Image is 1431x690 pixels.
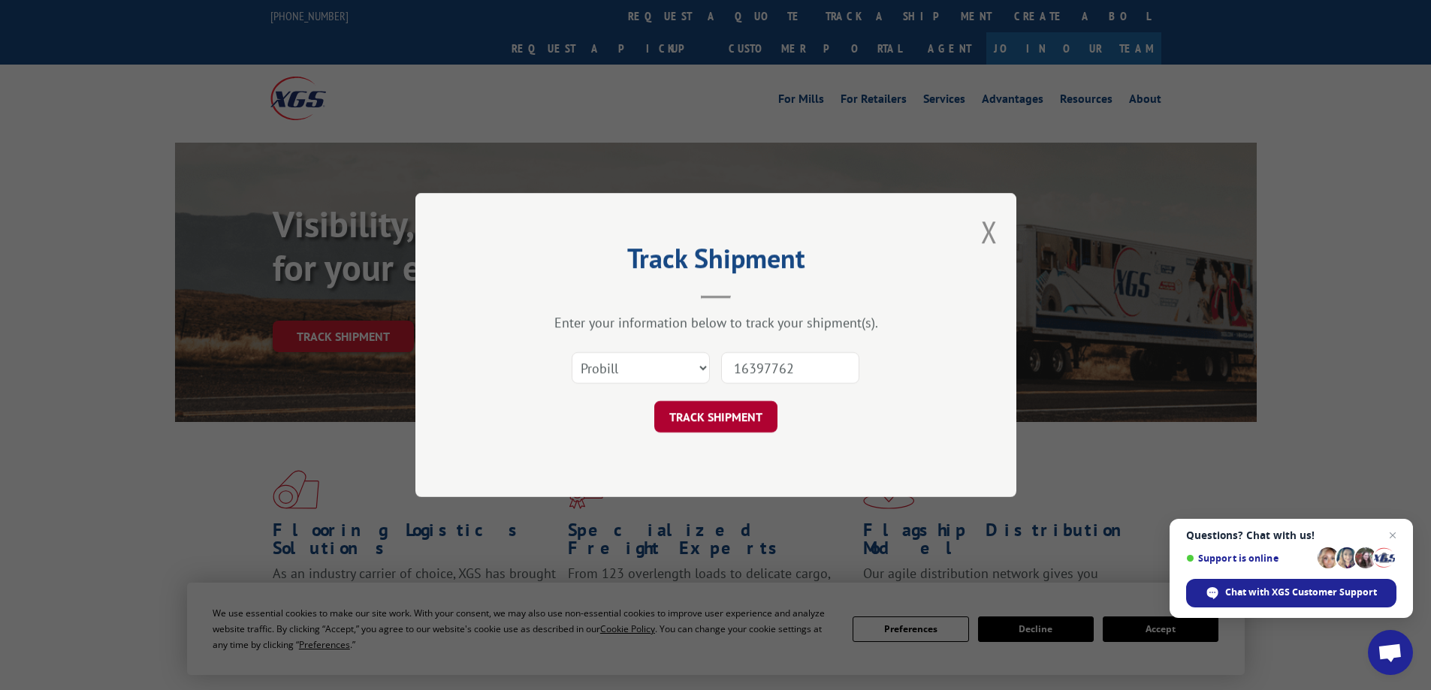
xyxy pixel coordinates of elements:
[1186,579,1396,607] div: Chat with XGS Customer Support
[1186,529,1396,541] span: Questions? Chat with us!
[491,248,941,276] h2: Track Shipment
[981,212,998,252] button: Close modal
[1186,553,1312,564] span: Support is online
[1368,630,1413,675] div: Open chat
[491,314,941,331] div: Enter your information below to track your shipment(s).
[654,401,777,432] button: TRACK SHIPMENT
[1225,586,1377,599] span: Chat with XGS Customer Support
[1384,526,1402,544] span: Close chat
[721,352,859,384] input: Number(s)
